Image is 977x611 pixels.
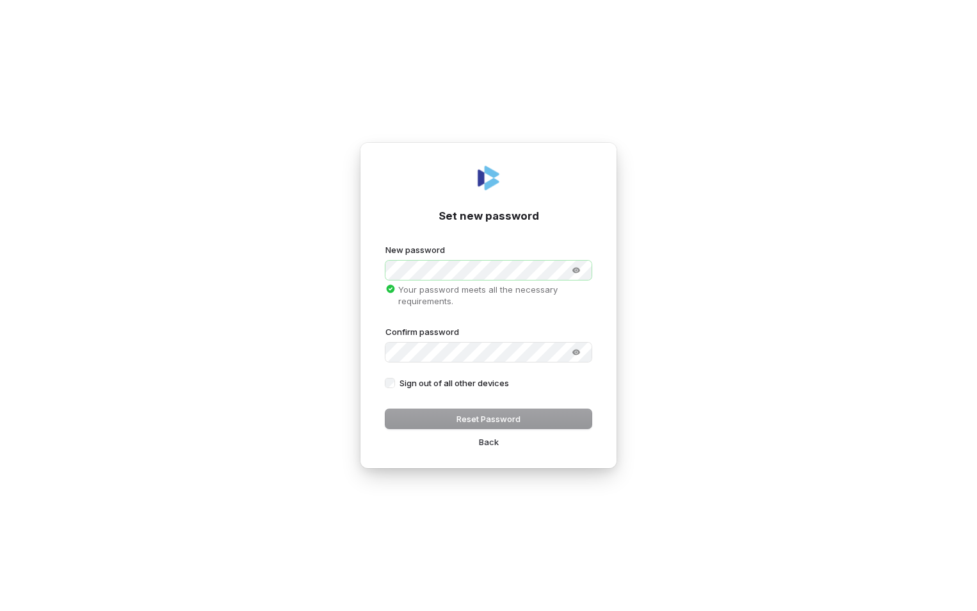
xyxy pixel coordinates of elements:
[473,163,504,193] img: Coverbase
[563,263,589,278] button: Show password
[385,326,459,338] label: Confirm password
[385,284,592,307] p: Your password meets all the necessary requirements.
[563,345,589,360] button: Show password
[385,244,445,256] label: New password
[400,377,509,389] p: Sign out of all other devices
[385,209,592,224] h1: Set new password
[479,436,499,448] a: Back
